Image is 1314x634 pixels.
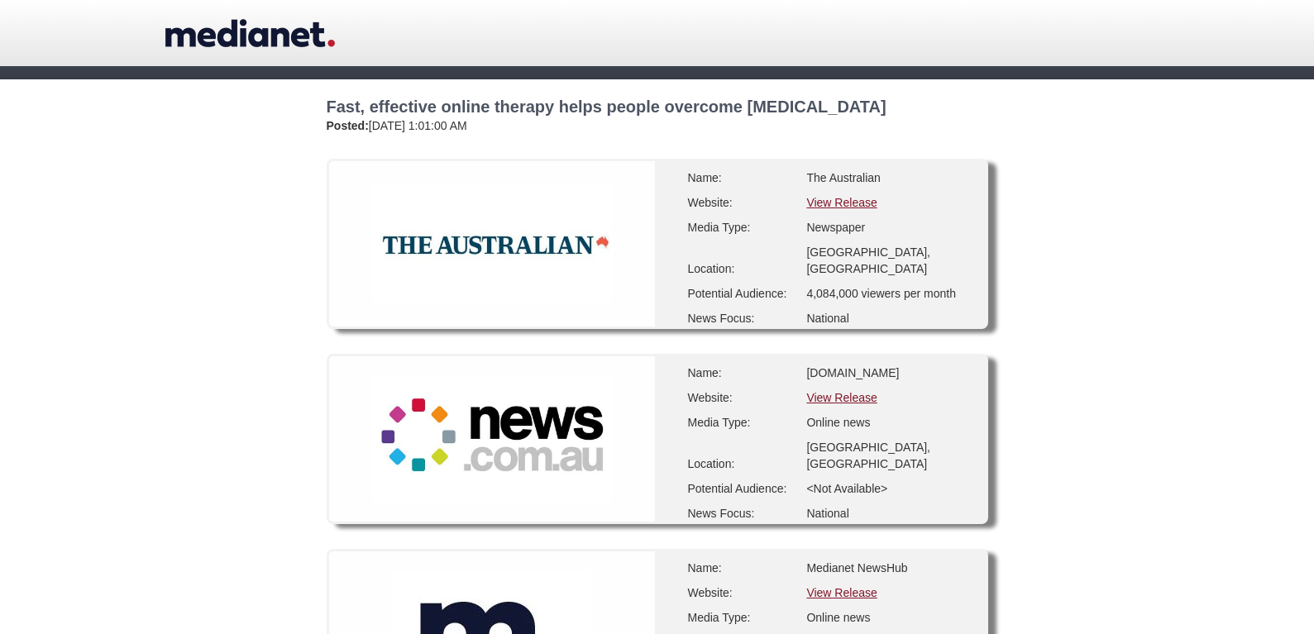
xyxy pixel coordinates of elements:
div: [GEOGRAPHIC_DATA], [GEOGRAPHIC_DATA] [806,439,972,472]
div: Name: [688,169,796,186]
div: News Focus: [688,505,796,522]
strong: Posted: [327,119,369,132]
div: <Not Available> [806,480,972,497]
div: [DOMAIN_NAME] [806,365,972,381]
a: View Release [806,586,877,599]
div: National [806,505,972,522]
h2: Fast, effective online therapy helps people overcome [MEDICAL_DATA] [327,96,988,117]
div: Media Type: [688,609,796,626]
a: View Release [806,196,877,209]
div: Potential Audience: [688,480,796,497]
div: Online news [806,414,972,431]
img: News.com.au [372,374,612,502]
div: Potential Audience: [688,285,796,302]
div: Media Type: [688,414,796,431]
div: Website: [688,194,796,211]
img: The Australian [372,184,612,303]
div: Location: [688,455,796,472]
div: Website: [688,584,796,601]
div: News Focus: [688,310,796,327]
div: Media Type: [688,219,796,236]
div: [GEOGRAPHIC_DATA], [GEOGRAPHIC_DATA] [806,244,972,277]
div: Newspaper [806,219,972,236]
div: Medianet NewsHub [806,560,972,576]
div: Online news [806,609,972,626]
div: Website: [688,389,796,406]
div: 4,084,000 viewers per month [806,285,972,302]
a: View Release [806,391,877,404]
div: [DATE] 1:01:00 AM [327,117,988,134]
div: The Australian [806,169,972,186]
div: National [806,310,972,327]
div: Name: [688,365,796,381]
div: Location: [688,260,796,277]
a: medianet [165,12,335,54]
div: Name: [688,560,796,576]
